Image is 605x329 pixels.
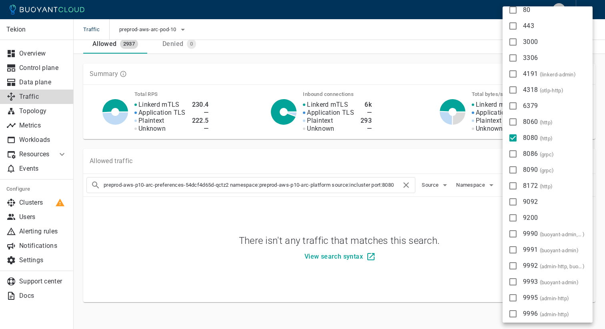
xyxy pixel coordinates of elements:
[523,22,534,30] span: 443
[541,136,551,142] span: http
[541,311,567,318] span: admin-http
[523,166,554,173] span: 8090
[523,262,585,269] span: 9992
[540,87,563,93] span: ( )
[541,152,552,158] span: grpc
[541,231,583,238] span: buoyant-admin, admin-http
[540,71,576,77] span: ( )
[541,295,567,302] span: admin-http
[523,230,585,237] span: 9990
[523,54,538,62] span: 3306
[523,310,569,317] span: 9996
[540,263,585,269] span: ( )
[540,231,585,237] span: ( )
[541,88,561,94] span: otlp-http
[523,150,554,158] span: 8086
[541,247,577,254] span: buoyant-admin
[523,118,553,126] span: 8060
[523,102,538,110] span: 6379
[523,198,538,205] span: 9092
[541,72,574,78] span: linkerd-admin
[540,183,553,189] span: ( )
[523,6,531,14] span: 80
[523,86,563,94] span: 4318
[523,182,553,189] span: 8172
[540,151,554,157] span: ( )
[523,134,553,142] span: 8080
[540,167,554,173] span: ( )
[540,295,569,301] span: ( )
[540,119,553,125] span: ( )
[541,263,583,270] span: admin-http, buoyant-admin
[541,167,552,174] span: grpc
[541,120,551,126] span: http
[541,279,577,286] span: buoyant-admin
[523,38,538,46] span: 3000
[523,214,538,221] span: 9200
[540,279,579,285] span: ( )
[541,183,551,190] span: http
[523,294,569,301] span: 9995
[523,70,576,78] span: 4191
[523,278,579,285] span: 9993
[540,247,579,253] span: ( )
[540,135,553,141] span: ( )
[523,246,579,253] span: 9991
[540,311,569,317] span: ( )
